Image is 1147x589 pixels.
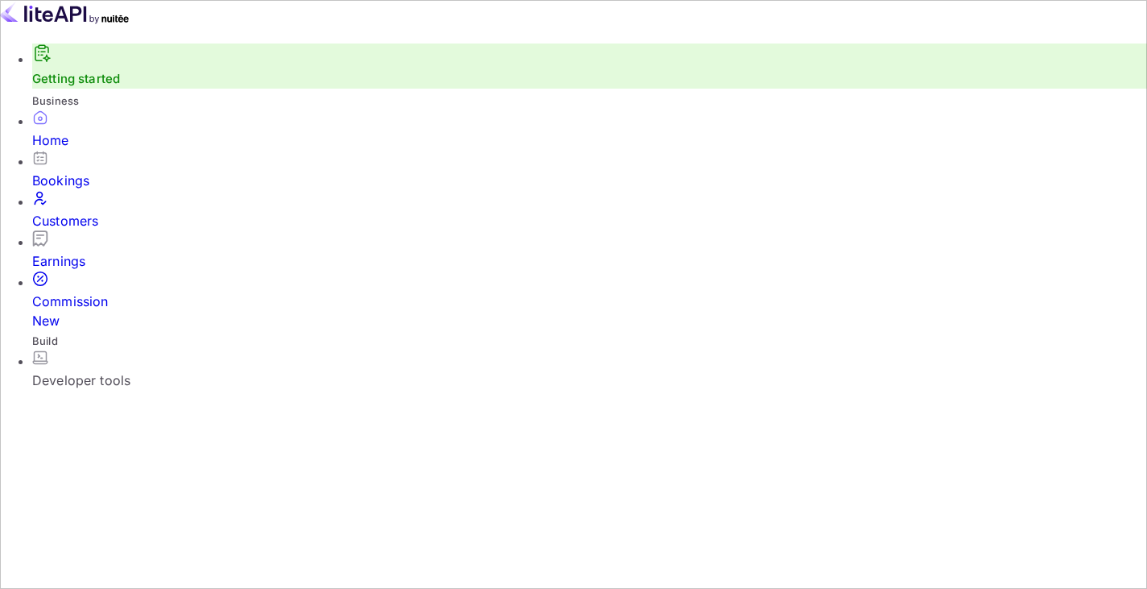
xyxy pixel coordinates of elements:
a: Home [32,110,1147,150]
a: Getting started [32,71,120,86]
div: New [32,311,1147,330]
div: Bookings [32,171,1147,190]
a: CommissionNew [32,271,1147,330]
a: Customers [32,190,1147,230]
div: Developer tools [32,371,1147,390]
span: Build [32,334,58,347]
a: Earnings [32,230,1147,271]
span: Business [32,94,79,107]
div: Customers [32,211,1147,230]
div: Home [32,131,1147,150]
div: Getting started [32,44,1147,89]
div: Earnings [32,251,1147,271]
a: Bookings [32,150,1147,190]
div: Commission [32,292,1147,330]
